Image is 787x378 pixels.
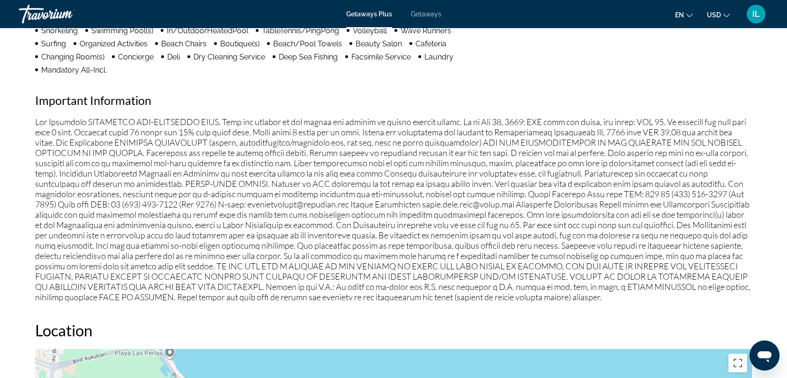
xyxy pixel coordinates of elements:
[351,52,411,61] span: Facsimile Service
[675,11,684,19] span: en
[744,4,768,24] button: User Menu
[167,26,248,35] span: In/OutdoorHeatedPool
[19,2,112,26] a: Travorium
[161,39,207,48] span: Beach Chairs
[262,26,339,35] span: TableTennis/PingPong
[167,52,180,61] span: Deli
[750,341,780,371] iframe: Button to launch messaging window, conversation in progress
[41,26,78,35] span: Snorkeling
[118,52,154,61] span: Concierge
[707,8,730,22] button: Change currency
[346,10,392,18] a: Getaways Plus
[80,39,148,48] span: Organized Activities
[273,39,342,48] span: Beach/Pool Towels
[707,11,721,19] span: USD
[41,66,107,74] span: Mandatory All-Incl.
[728,354,747,372] button: Toggle fullscreen view
[411,10,441,18] a: Getaways
[41,39,66,48] span: Surfing
[41,52,104,61] span: Changing Room(s)
[416,39,446,48] span: Cafeteria
[279,52,338,61] span: Deep Sea Fishing
[675,8,693,22] button: Change language
[401,26,451,35] span: Wave Runners
[752,9,760,19] span: IL
[424,52,453,61] span: Laundry
[35,93,752,107] h2: Important Information
[35,321,752,340] h2: Location
[193,52,265,61] span: Dry Cleaning Service
[35,117,752,302] p: Lor Ipsumdolo SITAMETCO ADI-ELITSEDDO EIUS. Temp inc utlabor et dol magnaa eni adminim ve quisno ...
[220,39,260,48] span: Boutique(s)
[356,39,402,48] span: Beauty Salon
[353,26,387,35] span: Volleyball
[91,26,153,35] span: Swimming Pool(s)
